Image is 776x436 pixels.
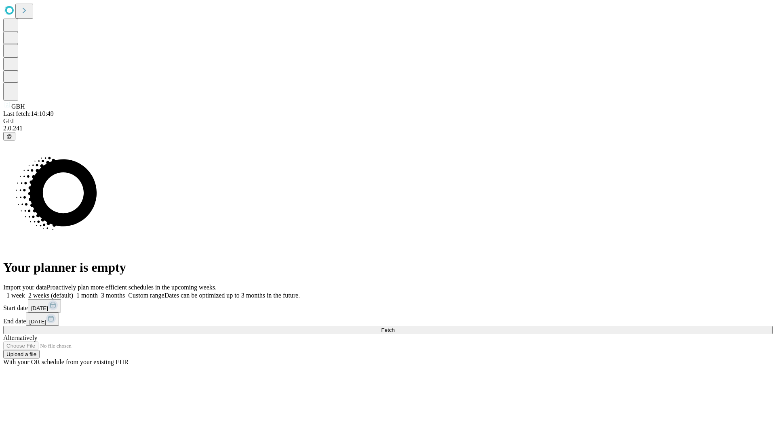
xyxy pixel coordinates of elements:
[26,312,59,326] button: [DATE]
[101,292,125,299] span: 3 months
[29,319,46,325] span: [DATE]
[3,125,773,132] div: 2.0.241
[3,350,40,358] button: Upload a file
[3,299,773,312] div: Start date
[6,133,12,139] span: @
[3,260,773,275] h1: Your planner is empty
[11,103,25,110] span: GBH
[47,284,217,291] span: Proactively plan more efficient schedules in the upcoming weeks.
[3,284,47,291] span: Import your data
[31,305,48,311] span: [DATE]
[3,110,54,117] span: Last fetch: 14:10:49
[28,299,61,312] button: [DATE]
[3,358,129,365] span: With your OR schedule from your existing EHR
[76,292,98,299] span: 1 month
[3,334,37,341] span: Alternatively
[6,292,25,299] span: 1 week
[3,312,773,326] div: End date
[28,292,73,299] span: 2 weeks (default)
[128,292,164,299] span: Custom range
[381,327,394,333] span: Fetch
[164,292,300,299] span: Dates can be optimized up to 3 months in the future.
[3,132,15,140] button: @
[3,326,773,334] button: Fetch
[3,117,773,125] div: GEI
